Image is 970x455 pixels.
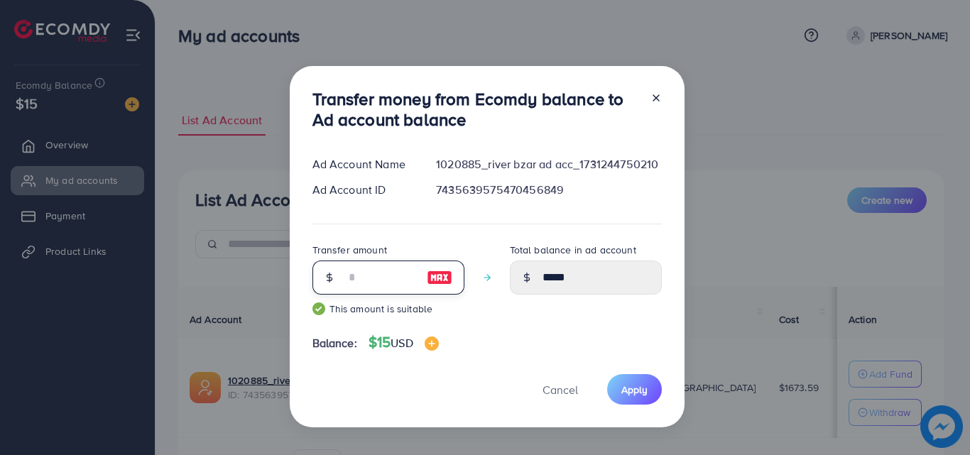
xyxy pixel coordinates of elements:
[312,302,464,316] small: This amount is suitable
[510,243,636,257] label: Total balance in ad account
[391,335,413,351] span: USD
[543,382,578,398] span: Cancel
[312,89,639,130] h3: Transfer money from Ecomdy balance to Ad account balance
[301,182,425,198] div: Ad Account ID
[425,336,439,351] img: image
[369,334,439,351] h4: $15
[425,182,672,198] div: 7435639575470456849
[621,383,648,397] span: Apply
[607,374,662,405] button: Apply
[301,156,425,172] div: Ad Account Name
[525,374,596,405] button: Cancel
[312,335,357,351] span: Balance:
[425,156,672,172] div: 1020885_river bzar ad acc_1731244750210
[427,269,452,286] img: image
[312,302,325,315] img: guide
[312,243,387,257] label: Transfer amount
